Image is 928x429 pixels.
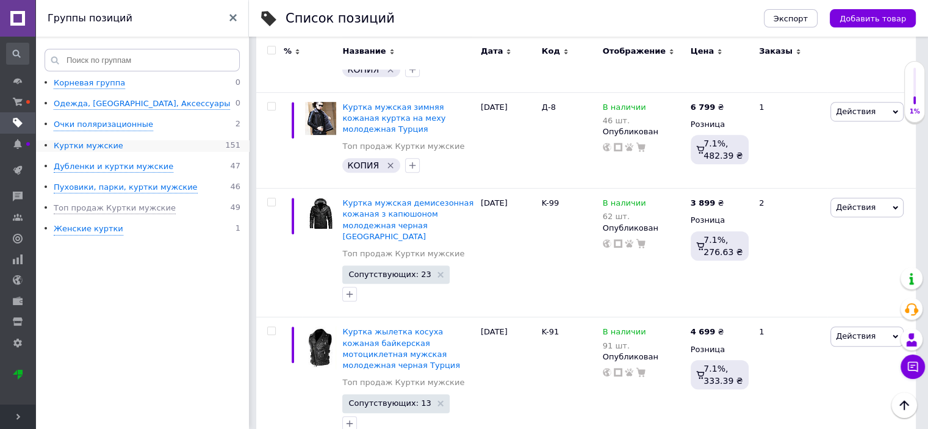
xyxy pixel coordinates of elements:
span: 7.1%, 333.39 ₴ [703,364,743,386]
img: Куртка мужская зимняя кожаная куртка на меху молодежная Турция [305,102,336,135]
div: [DATE] [478,189,539,317]
b: 4 699 [691,327,716,336]
img: Куртка мужская демисезонная кожаная з капюшоном молодежная черная Турция [305,198,336,229]
div: Одежда, [GEOGRAPHIC_DATA], Аксессуары [54,98,230,110]
span: 46 [230,182,240,193]
a: Куртка мужская зимняя кожаная куртка на меху молодежная Турция [342,103,445,134]
a: Топ продаж Куртки мужские [342,377,464,388]
a: Куртка мужская демисезонная кожаная з капюшоном молодежная черная [GEOGRAPHIC_DATA] [342,198,473,241]
div: 46 шт. [603,116,646,125]
span: Действия [836,107,876,116]
span: % [284,46,292,57]
div: ₴ [691,326,724,337]
span: Добавить товар [840,14,906,23]
div: Розница [691,344,749,355]
div: Розница [691,215,749,226]
div: Опубликован [603,351,685,362]
div: Пуховики, парки, куртки мужские [54,182,198,193]
button: Экспорт [764,9,818,27]
span: Заказы [759,46,793,57]
span: 7.1%, 482.39 ₴ [703,139,743,160]
div: Куртки мужские [54,140,123,152]
span: КОПИЯ [347,160,379,170]
span: Действия [836,331,876,341]
img: Куртка жылетка косуха кожаная байкерская мотоциклетная мужская молодежная черная Турция [305,326,336,369]
span: Цена [691,46,714,57]
b: 6 799 [691,103,716,112]
span: Экспорт [774,14,808,23]
span: 151 [225,140,240,152]
span: K-91 [542,327,559,336]
span: 7.1%, 276.63 ₴ [703,235,743,257]
span: В наличии [603,327,646,340]
span: Сопутствующих: 13 [348,399,431,407]
div: Дубленки и куртки мужские [54,161,173,173]
div: ₴ [691,198,724,209]
span: Дата [481,46,503,57]
button: Добавить товар [830,9,916,27]
div: Топ продаж Куртки мужские [54,203,176,214]
span: K-99 [542,198,559,207]
div: 2 [752,189,827,317]
button: Наверх [891,392,917,418]
span: Название [342,46,386,57]
a: Топ продаж Куртки мужские [342,141,464,152]
span: В наличии [603,103,646,115]
span: 47 [230,161,240,173]
a: Куртка жылетка косуха кожаная байкерская мотоциклетная мужская молодежная черная Турция [342,327,460,370]
div: ₴ [691,102,724,113]
span: 1 [236,223,240,235]
button: Чат с покупателем [901,355,925,379]
div: 1 [752,92,827,189]
a: Топ продаж Куртки мужские [342,248,464,259]
span: В наличии [603,198,646,211]
div: 62 шт. [603,212,646,221]
div: Опубликован [603,223,685,234]
span: 0 [236,98,240,110]
div: Розница [691,119,749,130]
input: Поиск по группам [45,49,240,71]
div: Опубликован [603,126,685,137]
div: Очки поляризационные [54,119,153,131]
span: Действия [836,203,876,212]
div: 1% [905,107,924,116]
span: Д-8 [542,103,556,112]
span: 0 [236,78,240,89]
div: [DATE] [478,92,539,189]
span: 49 [230,203,240,214]
svg: Удалить метку [386,160,395,170]
span: 2 [236,119,240,131]
span: Отображение [603,46,666,57]
div: Женские куртки [54,223,123,235]
div: Корневая группа [54,78,125,89]
span: Сопутствующих: 23 [348,270,431,278]
b: 3 899 [691,198,716,207]
span: Код [542,46,560,57]
div: Список позиций [286,12,395,25]
div: 91 шт. [603,341,646,350]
